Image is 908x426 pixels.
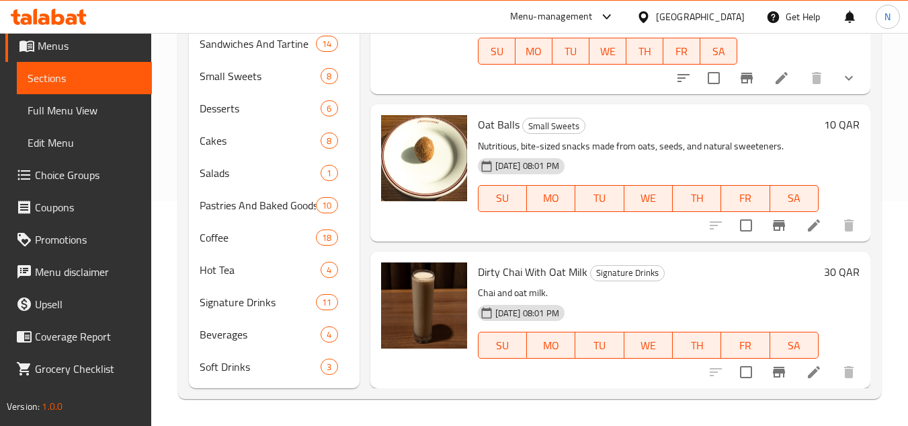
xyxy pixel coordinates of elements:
[17,127,152,159] a: Edit Menu
[673,185,721,212] button: TH
[484,42,510,61] span: SU
[527,332,575,359] button: MO
[189,318,359,351] div: Beverages4
[589,38,626,65] button: WE
[200,165,321,181] span: Salads
[630,336,667,355] span: WE
[575,185,624,212] button: TU
[321,135,337,147] span: 8
[5,223,152,256] a: Promotions
[17,94,152,127] a: Full Menu View
[189,286,359,318] div: Signature Drinks11
[189,189,359,221] div: Pastries And Baked Goods10
[478,185,527,212] button: SU
[189,60,359,92] div: Small Sweets8
[727,336,764,355] span: FR
[200,294,316,310] span: Signature Drinks
[200,36,316,52] div: Sandwiches And Tartine
[321,167,337,180] span: 1
[731,62,763,94] button: Branch-specific-item
[35,361,141,377] span: Grocery Checklist
[591,265,664,281] span: Signature Drinks
[478,138,819,155] p: Nutritious, bite-sized snacks made from oats, seeds, and natural sweeteners.
[381,262,467,349] img: Dirty Chai With Oat Milk
[189,125,359,157] div: Cakes8
[321,68,337,84] div: items
[5,288,152,320] a: Upsell
[824,115,860,134] h6: 10 QAR
[806,364,822,380] a: Edit menu item
[656,9,745,24] div: [GEOGRAPHIC_DATA]
[321,133,337,149] div: items
[28,135,141,151] span: Edit Menu
[321,326,337,343] div: items
[558,42,584,61] span: TU
[35,328,141,345] span: Coverage Report
[833,356,865,388] button: delete
[678,188,716,208] span: TH
[200,262,321,278] span: Hot Tea
[532,188,570,208] span: MO
[189,221,359,254] div: Coffee18
[5,320,152,353] a: Coverage Report
[700,64,728,92] span: Select to update
[200,326,321,343] span: Beverages
[774,70,790,86] a: Edit menu item
[200,359,321,375] span: Soft Drinks
[189,92,359,125] div: Desserts6
[595,42,621,61] span: WE
[490,307,565,320] span: [DATE] 08:01 PM
[522,118,585,134] div: Small Sweets
[316,294,337,310] div: items
[884,9,891,24] span: N
[5,159,152,191] a: Choice Groups
[35,296,141,312] span: Upsell
[776,336,813,355] span: SA
[732,358,760,386] span: Select to update
[189,157,359,189] div: Salads1
[663,38,700,65] button: FR
[200,229,316,246] span: Coffee
[189,351,359,383] div: Soft Drinks3
[317,38,337,50] span: 14
[776,188,813,208] span: SA
[200,68,321,84] span: Small Sweets
[523,118,585,134] span: Small Sweets
[5,30,152,62] a: Menus
[17,62,152,94] a: Sections
[381,115,467,201] img: Oat Balls
[527,185,575,212] button: MO
[28,70,141,86] span: Sections
[321,165,337,181] div: items
[552,38,589,65] button: TU
[38,38,141,54] span: Menus
[721,332,770,359] button: FR
[317,232,337,244] span: 18
[200,197,316,213] div: Pastries And Baked Goods
[581,336,618,355] span: TU
[770,332,819,359] button: SA
[770,185,819,212] button: SA
[317,199,337,212] span: 10
[532,336,570,355] span: MO
[35,167,141,183] span: Choice Groups
[189,28,359,60] div: Sandwiches And Tartine14
[7,398,40,415] span: Version:
[35,232,141,248] span: Promotions
[189,254,359,286] div: Hot Tea4
[321,361,337,374] span: 3
[478,285,819,301] p: Chai and oat milk.
[841,70,857,86] svg: Show Choices
[632,42,658,61] span: TH
[5,191,152,223] a: Coupons
[321,359,337,375] div: items
[35,264,141,280] span: Menu disclaimer
[624,185,673,212] button: WE
[200,133,321,149] span: Cakes
[510,9,593,25] div: Menu-management
[321,102,337,115] span: 6
[478,114,520,135] span: Oat Balls
[321,100,337,116] div: items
